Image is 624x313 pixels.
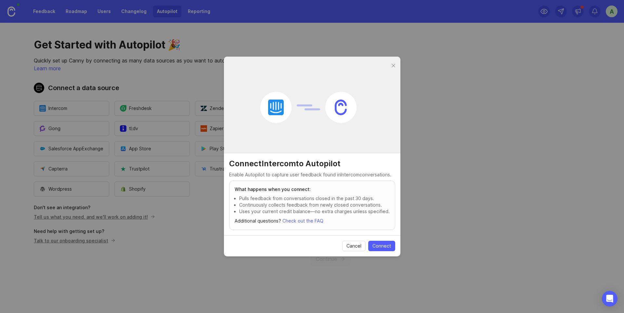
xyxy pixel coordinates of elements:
h3: What happens when you connect: [235,186,390,193]
p: Additional questions? [235,217,390,225]
div: Open Intercom Messenger [602,291,617,306]
button: Cancel [342,241,366,251]
p: Enable Autopilot to capture user feedback found in Intercom conversations. [229,171,395,178]
p: Pulls feedback from conversations closed in the past 30 days. [239,195,390,202]
p: Uses your current credit balance—no extra charges unless specified. [239,208,390,215]
button: Connect [368,241,395,251]
span: Connect [372,243,391,249]
a: Check out the FAQ [282,218,323,224]
span: Cancel [346,243,361,249]
p: Continuously collects feedback from newly closed conversations. [239,202,390,208]
h2: Connect Intercom to Autopilot [229,158,395,169]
